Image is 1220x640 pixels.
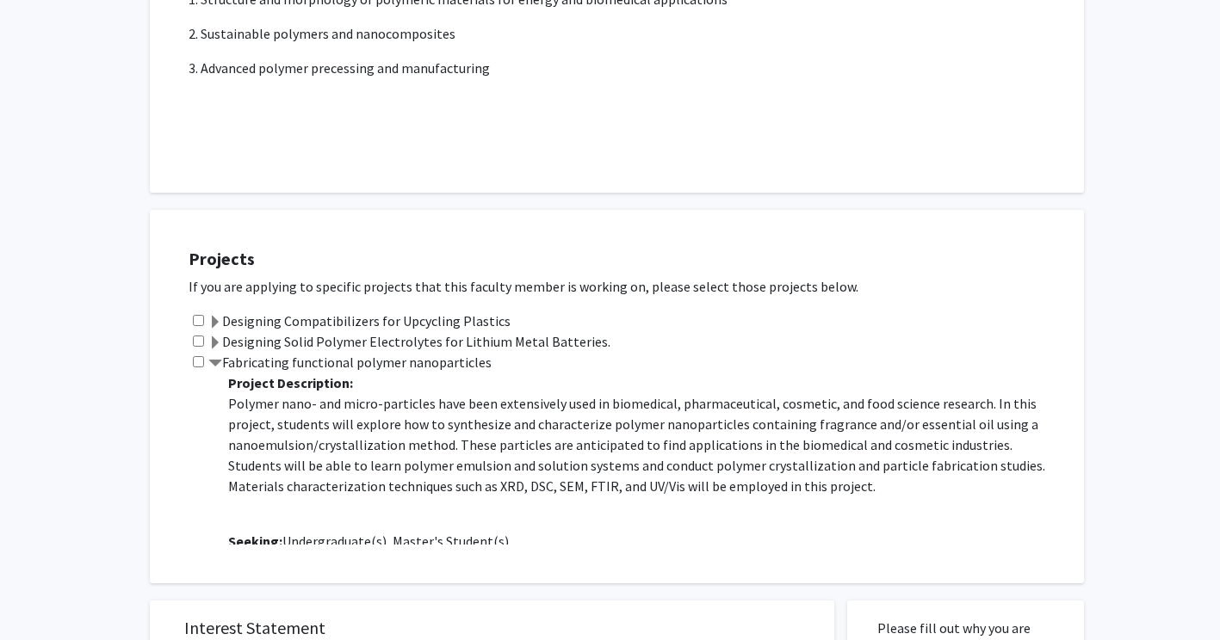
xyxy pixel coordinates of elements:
[189,25,455,42] span: 2. Sustainable polymers and nanocomposites
[189,248,255,269] strong: Projects
[208,331,610,352] label: Designing Solid Polymer Electrolytes for Lithium Metal Batteries.
[189,59,490,77] span: 3. Advanced polymer precessing and manufacturing
[228,374,353,391] b: Project Description:
[228,532,282,550] b: Seeking:
[228,532,509,550] span: Undergraduate(s), Master's Student(s)
[189,276,1067,297] p: If you are applying to specific projects that this faculty member is working on, please select th...
[228,393,1067,496] p: Polymer nano- and micro-particles have been extensively used in biomedical, pharmaceutical, cosme...
[184,618,800,638] h5: Interest Statement
[208,352,492,372] label: Fabricating functional polymer nanoparticles
[13,563,73,627] iframe: Chat
[208,311,511,331] label: Designing Compatibilizers for Upcycling Plastics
